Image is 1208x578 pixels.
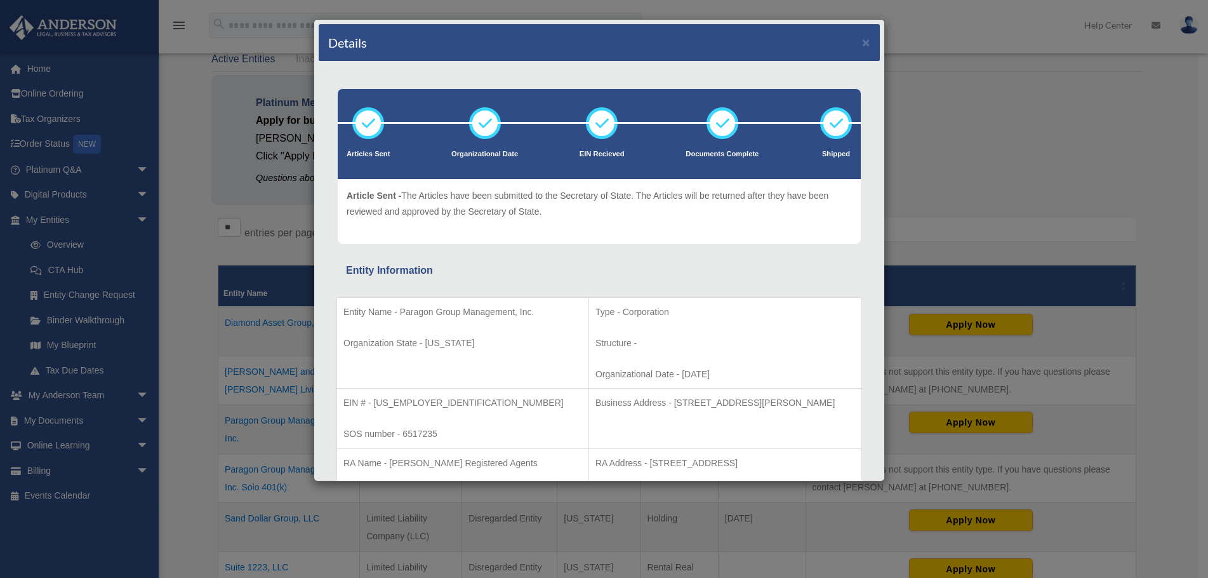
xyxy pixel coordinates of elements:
[347,148,390,161] p: Articles Sent
[343,426,582,442] p: SOS number - 6517235
[820,148,852,161] p: Shipped
[595,395,855,411] p: Business Address - [STREET_ADDRESS][PERSON_NAME]
[451,148,518,161] p: Organizational Date
[347,191,401,201] span: Article Sent -
[328,34,367,51] h4: Details
[343,455,582,471] p: RA Name - [PERSON_NAME] Registered Agents
[343,304,582,320] p: Entity Name - Paragon Group Management, Inc.
[595,335,855,351] p: Structure -
[580,148,625,161] p: EIN Recieved
[595,366,855,382] p: Organizational Date - [DATE]
[595,304,855,320] p: Type - Corporation
[862,36,870,49] button: ×
[343,335,582,351] p: Organization State - [US_STATE]
[595,455,855,471] p: RA Address - [STREET_ADDRESS]
[343,395,582,411] p: EIN # - [US_EMPLOYER_IDENTIFICATION_NUMBER]
[686,148,759,161] p: Documents Complete
[347,188,852,219] p: The Articles have been submitted to the Secretary of State. The Articles will be returned after t...
[346,262,853,279] div: Entity Information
